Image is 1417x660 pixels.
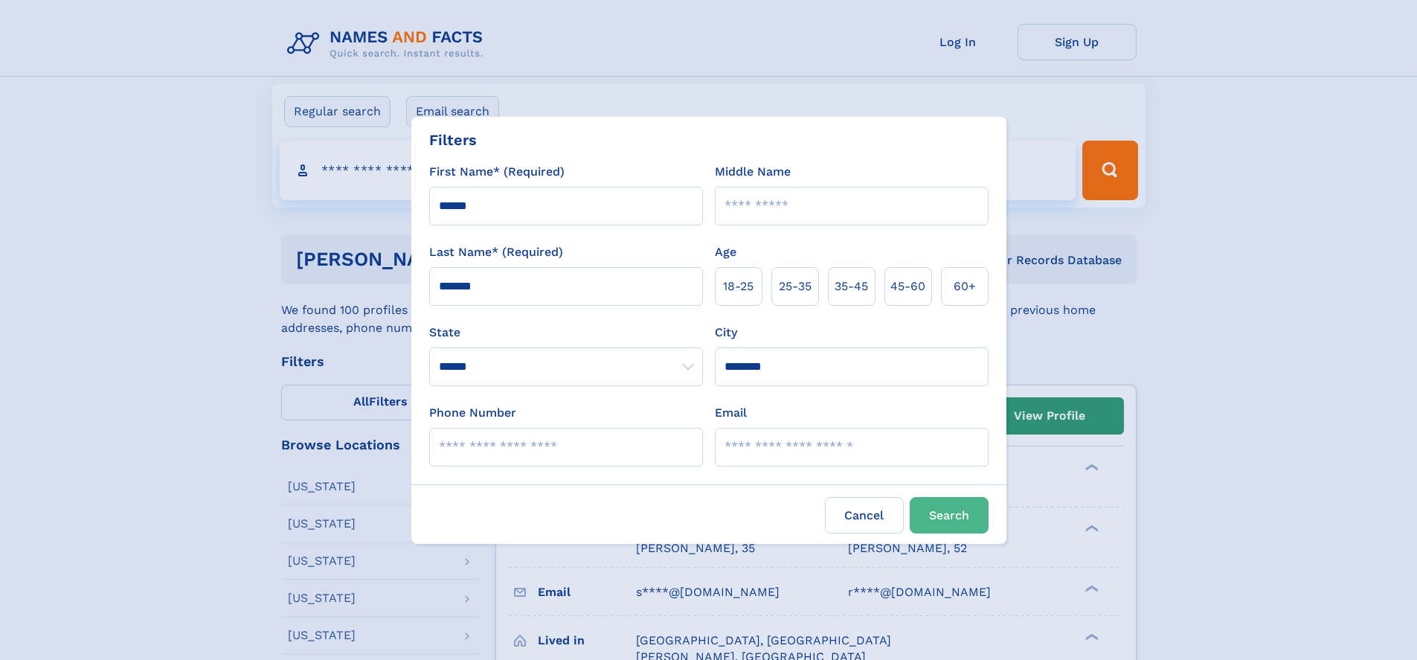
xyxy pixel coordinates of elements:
span: 35‑45 [835,278,868,295]
button: Search [910,497,989,534]
label: Phone Number [429,404,516,422]
label: City [715,324,737,342]
label: State [429,324,703,342]
label: Age [715,243,736,261]
span: 45‑60 [890,278,925,295]
label: Email [715,404,747,422]
span: 25‑35 [779,278,812,295]
label: Middle Name [715,163,791,181]
span: 60+ [954,278,976,295]
label: Last Name* (Required) [429,243,563,261]
span: 18‑25 [723,278,754,295]
label: First Name* (Required) [429,163,565,181]
div: Filters [429,129,477,151]
label: Cancel [825,497,904,534]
